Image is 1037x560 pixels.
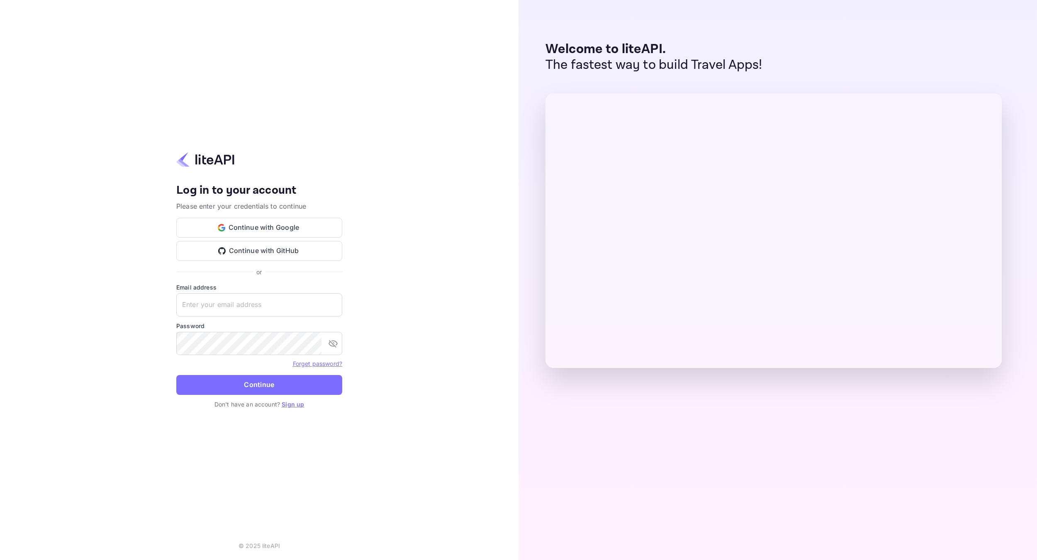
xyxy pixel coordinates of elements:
[545,41,762,57] p: Welcome to liteAPI.
[239,541,280,550] p: © 2025 liteAPI
[176,400,342,409] p: Don't have an account?
[545,57,762,73] p: The fastest way to build Travel Apps!
[293,359,342,368] a: Forget password?
[176,151,234,168] img: liteapi
[176,293,342,317] input: Enter your email address
[325,335,341,352] button: toggle password visibility
[282,401,304,408] a: Sign up
[176,201,342,211] p: Please enter your credentials to continue
[545,93,1002,368] img: liteAPI Dashboard Preview
[176,218,342,238] button: Continue with Google
[293,360,342,367] a: Forget password?
[256,268,262,276] p: or
[176,321,342,330] label: Password
[176,375,342,395] button: Continue
[176,241,342,261] button: Continue with GitHub
[176,183,342,198] h4: Log in to your account
[176,283,342,292] label: Email address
